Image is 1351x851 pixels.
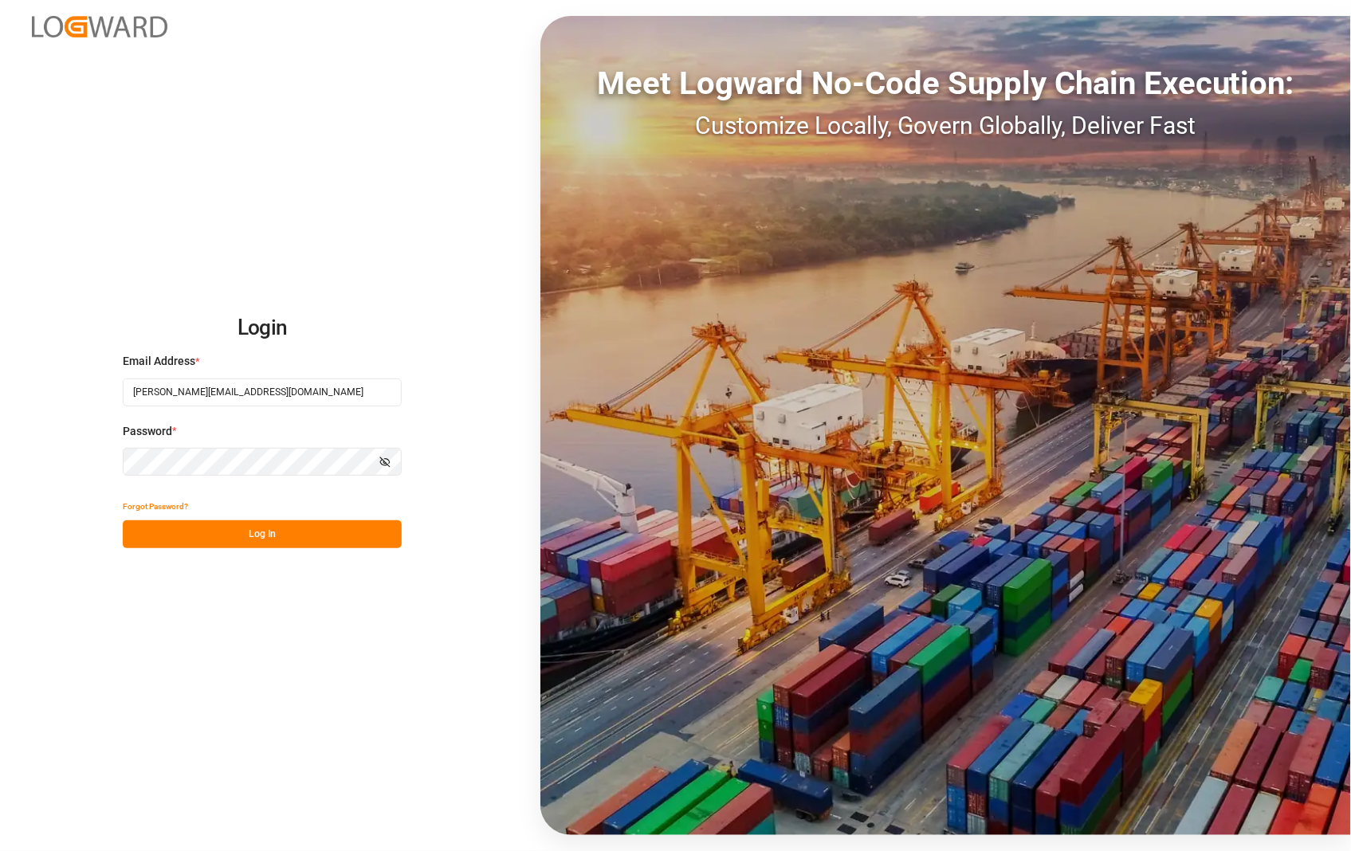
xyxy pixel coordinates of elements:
span: Password [123,423,172,440]
span: Email Address [123,353,195,370]
input: Enter your email [123,378,402,406]
h2: Login [123,303,402,354]
div: Meet Logward No-Code Supply Chain Execution: [540,60,1351,108]
button: Forgot Password? [123,492,188,520]
div: Customize Locally, Govern Globally, Deliver Fast [540,108,1351,143]
img: Logward_new_orange.png [32,16,167,37]
button: Log In [123,520,402,548]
